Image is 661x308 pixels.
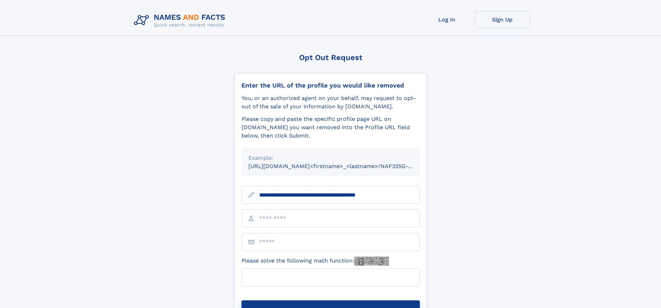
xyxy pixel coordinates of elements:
div: Enter the URL of the profile you would like removed [241,82,420,89]
div: You, or an authorized agent on your behalf, may request to opt-out of the sale of your informatio... [241,94,420,111]
a: Log In [419,11,475,28]
div: Please copy and paste the specific profile page URL on [DOMAIN_NAME] you want removed into the Pr... [241,115,420,140]
img: Logo Names and Facts [131,11,231,30]
div: Opt Out Request [234,53,427,62]
small: [URL][DOMAIN_NAME]<firstname>_<lastname>/NAF325G-xxxxxxxx [248,163,433,169]
label: Please solve the following math function: [241,257,389,266]
a: Sign Up [475,11,530,28]
div: Example: [248,154,413,162]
